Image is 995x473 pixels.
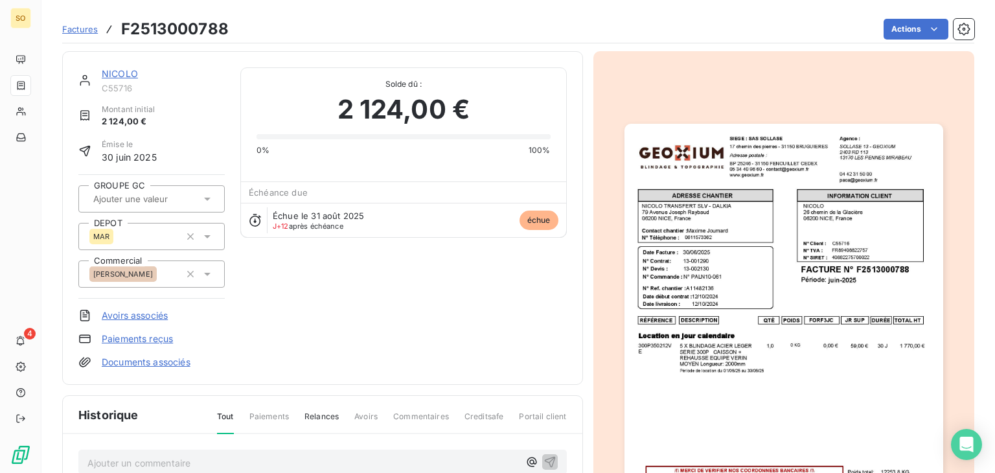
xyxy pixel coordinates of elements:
a: NICOLO [102,68,138,79]
span: Portail client [519,411,566,433]
span: 30 juin 2025 [102,150,157,164]
span: Échéance due [249,187,308,198]
span: C55716 [102,83,225,93]
span: Paiements [249,411,289,433]
span: après échéance [273,222,343,230]
a: Documents associés [102,356,190,369]
span: Émise le [102,139,157,150]
span: Solde dû : [257,78,550,90]
a: Paiements reçus [102,332,173,345]
span: 4 [24,328,36,340]
a: Avoirs associés [102,309,168,322]
span: 2 124,00 € [102,115,155,128]
span: 0% [257,144,269,156]
div: Open Intercom Messenger [951,429,982,460]
span: Commentaires [393,411,449,433]
span: Montant initial [102,104,155,115]
span: Creditsafe [464,411,504,433]
span: J+12 [273,222,289,231]
span: MAR [93,233,109,240]
span: Historique [78,406,139,424]
h3: F2513000788 [121,17,229,41]
a: Factures [62,23,98,36]
img: Logo LeanPay [10,444,31,465]
button: Actions [884,19,948,40]
span: [PERSON_NAME] [93,270,153,278]
span: échue [520,211,558,230]
span: Relances [304,411,339,433]
span: 2 124,00 € [337,90,470,129]
input: Ajouter une valeur [92,193,222,205]
span: Échue le 31 août 2025 [273,211,364,221]
span: 100% [529,144,551,156]
div: SO [10,8,31,29]
span: Factures [62,24,98,34]
span: Tout [217,411,234,434]
span: Avoirs [354,411,378,433]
